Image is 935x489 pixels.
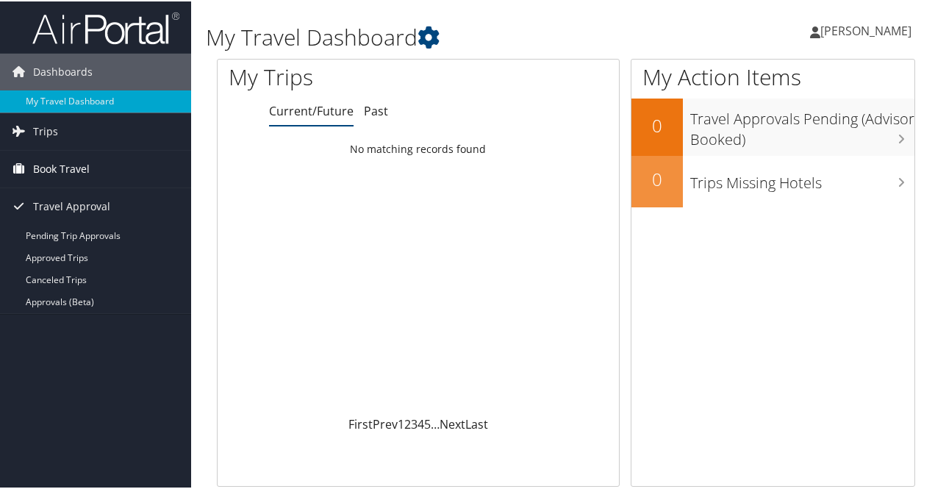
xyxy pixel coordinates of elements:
[364,101,388,118] a: Past
[418,415,424,431] a: 4
[631,60,914,91] h1: My Action Items
[631,97,914,154] a: 0Travel Approvals Pending (Advisor Booked)
[33,112,58,149] span: Trips
[206,21,686,51] h1: My Travel Dashboard
[404,415,411,431] a: 2
[33,149,90,186] span: Book Travel
[269,101,354,118] a: Current/Future
[465,415,488,431] a: Last
[398,415,404,431] a: 1
[33,187,110,224] span: Travel Approval
[690,100,914,149] h3: Travel Approvals Pending (Advisor Booked)
[424,415,431,431] a: 5
[810,7,926,51] a: [PERSON_NAME]
[373,415,398,431] a: Prev
[218,135,619,161] td: No matching records found
[229,60,440,91] h1: My Trips
[690,164,914,192] h3: Trips Missing Hotels
[631,165,683,190] h2: 0
[440,415,465,431] a: Next
[431,415,440,431] span: …
[33,52,93,89] span: Dashboards
[348,415,373,431] a: First
[32,10,179,44] img: airportal-logo.png
[411,415,418,431] a: 3
[631,154,914,206] a: 0Trips Missing Hotels
[631,112,683,137] h2: 0
[820,21,911,38] span: [PERSON_NAME]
